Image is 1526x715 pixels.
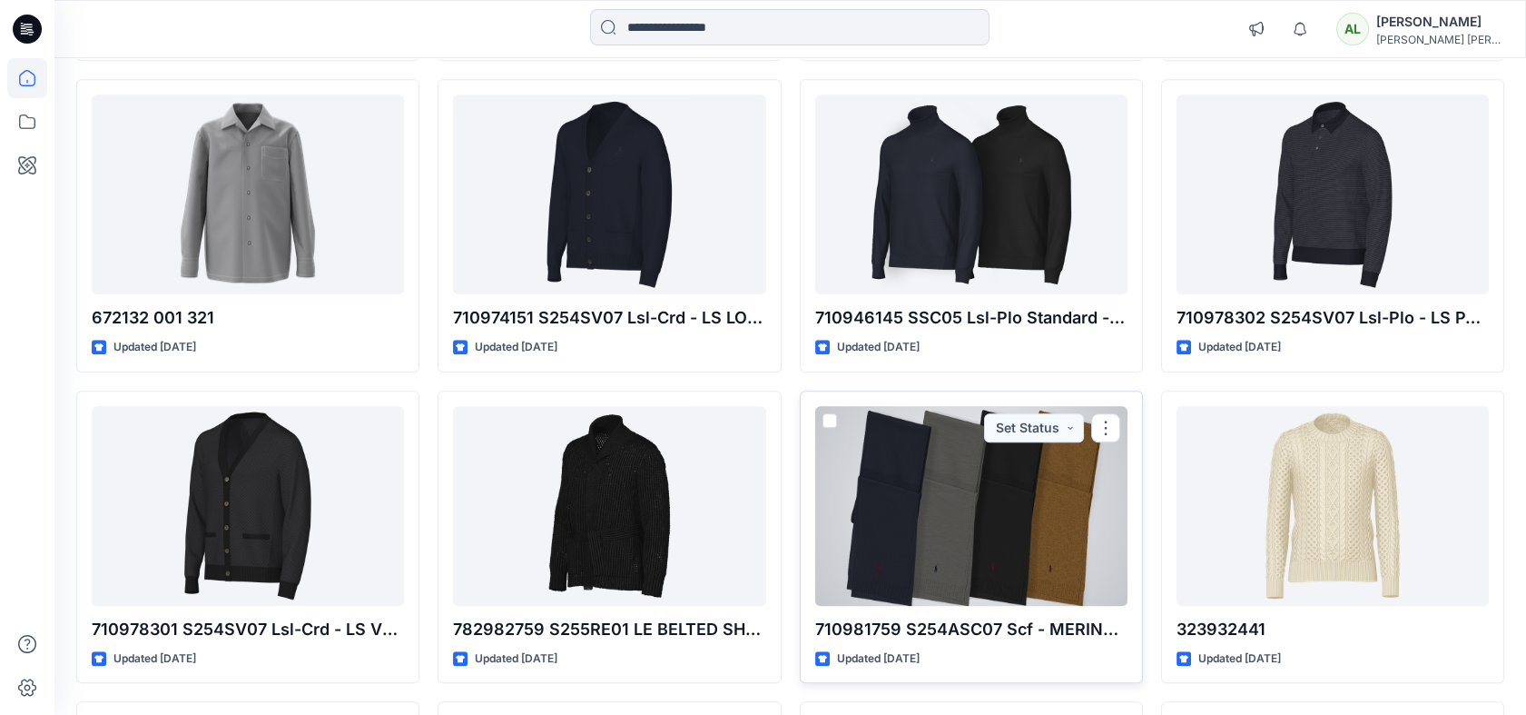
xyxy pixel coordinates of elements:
[815,305,1127,331] p: 710946145 SSC05 Lsl-Plo Standard - LS TN PP
[1336,13,1369,45] div: AL
[475,650,557,669] p: Updated [DATE]
[1176,617,1489,642] p: 323932441
[1376,11,1503,33] div: [PERSON_NAME]
[92,617,404,642] p: 710978301 S254SV07 Lsl-Crd - LS VN PATTERN CARDIGAN
[92,406,404,606] a: 710978301 S254SV07 Lsl-Crd - LS VN PATTERN CARDIGAN
[113,338,196,357] p: Updated [DATE]
[837,338,920,357] p: Updated [DATE]
[453,305,765,331] p: 710974151 S254SV07 Lsl-Crd - LS LOGO EMB VN CARDIGAN
[92,94,404,294] a: 672132 001 321
[92,305,404,331] p: 672132 001 321
[837,650,920,669] p: Updated [DATE]
[453,406,765,606] a: 782982759 S255RE01 LE BELTED SHAWL CARDI
[1198,650,1281,669] p: Updated [DATE]
[475,338,557,357] p: Updated [DATE]
[113,650,196,669] p: Updated [DATE]
[453,94,765,294] a: 710974151 S254SV07 Lsl-Crd - LS LOGO EMB VN CARDIGAN
[453,617,765,642] p: 782982759 S255RE01 LE BELTED SHAWL CARDI
[815,94,1127,294] a: 710946145 SSC05 Lsl-Plo Standard - LS TN PP
[1176,94,1489,294] a: 710978302 S254SV07 Lsl-Plo - LS PATTERN PLKT
[1198,338,1281,357] p: Updated [DATE]
[1176,305,1489,331] p: 710978302 S254SV07 Lsl-Plo - LS PATTERN PLKT
[1376,33,1503,46] div: [PERSON_NAME] [PERSON_NAME]
[1176,406,1489,606] a: 323932441
[815,406,1127,606] a: 710981759 S254ASC07 Scf - MERINO SCARF
[815,617,1127,642] p: 710981759 S254ASC07 Scf - MERINO SCARF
